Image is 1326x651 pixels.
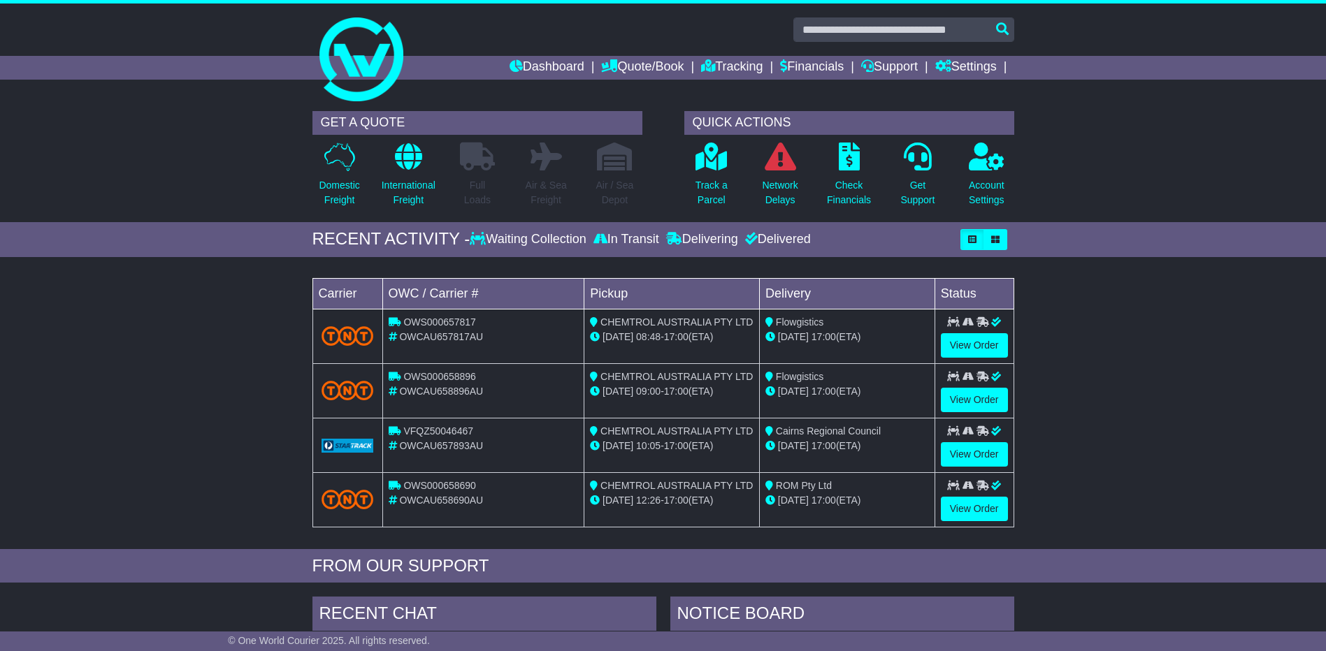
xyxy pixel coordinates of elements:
[900,142,935,215] a: GetSupport
[684,111,1014,135] div: QUICK ACTIONS
[695,142,728,215] a: Track aParcel
[399,331,483,342] span: OWCAU657817AU
[399,440,483,451] span: OWCAU657893AU
[382,178,435,207] p: International Freight
[322,439,374,453] img: GetCarrierServiceLogo
[603,440,633,451] span: [DATE]
[968,142,1005,215] a: AccountSettings
[590,330,754,344] div: - (ETA)
[322,490,374,509] img: TNT_Domestic.png
[322,326,374,345] img: TNT_Domestic.png
[742,232,811,247] div: Delivered
[701,56,763,80] a: Tracking
[381,142,436,215] a: InternationalFreight
[590,439,754,453] div: - (ETA)
[322,381,374,400] img: TNT_Domestic.png
[600,371,753,382] span: CHEMTROL AUSTRALIA PTY LTD
[935,56,997,80] a: Settings
[778,495,809,506] span: [DATE]
[778,386,809,397] span: [DATE]
[382,278,584,309] td: OWC / Carrier #
[460,178,495,207] p: Full Loads
[470,232,589,247] div: Waiting Collection
[969,178,1004,207] p: Account Settings
[762,178,798,207] p: Network Delays
[827,178,871,207] p: Check Financials
[759,278,935,309] td: Delivery
[603,495,633,506] span: [DATE]
[941,442,1008,467] a: View Order
[778,331,809,342] span: [DATE]
[636,495,661,506] span: 12:26
[664,386,689,397] span: 17:00
[600,316,753,328] span: CHEMTROL AUSTRALIA PTY LTD
[603,386,633,397] span: [DATE]
[664,495,689,506] span: 17:00
[600,480,753,491] span: CHEMTROL AUSTRALIA PTY LTD
[312,278,382,309] td: Carrier
[776,425,881,437] span: Cairns Regional Council
[935,278,1014,309] td: Status
[941,497,1008,521] a: View Order
[403,425,473,437] span: VFQZ50046467
[312,597,656,634] div: RECENT CHAT
[601,56,684,80] a: Quote/Book
[812,386,836,397] span: 17:00
[228,635,430,646] span: © One World Courier 2025. All rights reserved.
[603,331,633,342] span: [DATE]
[812,440,836,451] span: 17:00
[765,439,929,453] div: (ETA)
[670,597,1014,634] div: NOTICE BOARD
[696,178,728,207] p: Track a Parcel
[761,142,798,215] a: NetworkDelays
[312,111,642,135] div: GET A QUOTE
[664,331,689,342] span: 17:00
[590,232,663,247] div: In Transit
[312,229,470,249] div: RECENT ACTIVITY -
[765,493,929,508] div: (ETA)
[596,178,634,207] p: Air / Sea Depot
[399,495,483,506] span: OWCAU658690AU
[399,386,483,397] span: OWCAU658896AU
[590,493,754,508] div: - (ETA)
[600,425,753,437] span: CHEMTROL AUSTRALIA PTY LTD
[812,495,836,506] span: 17:00
[636,386,661,397] span: 09:00
[403,371,476,382] span: OWS000658896
[403,480,476,491] span: OWS000658690
[312,556,1014,576] div: FROM OUR SUPPORT
[526,178,567,207] p: Air & Sea Freight
[861,56,918,80] a: Support
[590,384,754,399] div: - (ETA)
[663,232,742,247] div: Delivering
[776,371,823,382] span: Flowgistics
[319,178,359,207] p: Domestic Freight
[941,388,1008,412] a: View Order
[780,56,844,80] a: Financials
[636,440,661,451] span: 10:05
[765,330,929,344] div: (ETA)
[664,440,689,451] span: 17:00
[776,480,832,491] span: ROM Pty Ltd
[900,178,935,207] p: Get Support
[636,331,661,342] span: 08:48
[403,316,476,328] span: OWS000657817
[826,142,872,215] a: CheckFinancials
[778,440,809,451] span: [DATE]
[941,333,1008,358] a: View Order
[584,278,760,309] td: Pickup
[318,142,360,215] a: DomesticFreight
[812,331,836,342] span: 17:00
[776,316,823,328] span: Flowgistics
[510,56,584,80] a: Dashboard
[765,384,929,399] div: (ETA)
